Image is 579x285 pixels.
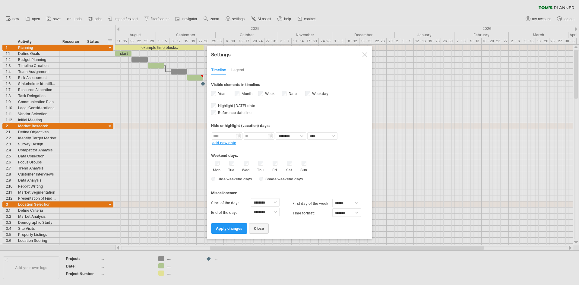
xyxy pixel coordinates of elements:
[211,65,226,75] div: Timeline
[293,199,332,208] label: first day of the week:
[211,49,368,60] div: Settings
[256,166,264,172] label: Thu
[211,223,247,234] a: apply changes
[216,226,242,231] span: apply changes
[211,198,251,208] label: Start of the day:
[254,226,264,231] span: close
[311,91,328,96] label: Weekday
[285,166,293,172] label: Sat
[271,166,278,172] label: Fri
[300,166,307,172] label: Sun
[217,91,226,96] label: Year
[211,123,368,128] div: Hide or highlight (vacation) days:
[264,91,275,96] label: Week
[242,166,249,172] label: Wed
[227,166,235,172] label: Tue
[217,103,255,108] span: Highlight [DATE] date
[217,110,252,115] span: Reference date line
[249,223,269,234] a: close
[211,208,251,217] label: End of the day:
[211,185,368,197] div: Miscellaneous:
[211,147,368,159] div: Weekend days:
[240,91,252,96] label: Month
[231,65,244,75] div: Legend
[287,91,297,96] label: Date
[293,208,332,218] label: Time format:
[213,166,220,172] label: Mon
[211,82,368,89] div: Visible elements in timeline:
[215,177,252,181] span: Hide weekend days
[212,141,236,145] a: add new date
[263,177,303,181] span: Shade weekend days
